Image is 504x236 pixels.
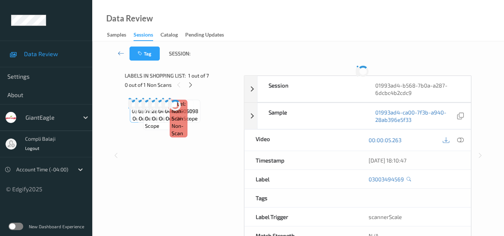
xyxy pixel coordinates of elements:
[139,115,171,122] span: out-of-scope
[160,31,178,40] div: Catalog
[134,31,153,41] div: Sessions
[188,72,209,79] span: 1 out of 7
[258,103,364,129] div: Sample
[245,170,358,188] div: Label
[166,115,198,122] span: out-of-scope
[107,31,126,40] div: Samples
[125,80,239,89] div: 0 out of 1 Non Scans
[169,50,190,57] span: Session:
[145,115,175,130] span: out-of-scope
[125,72,186,79] span: Labels in shopping list:
[245,208,358,226] div: Label Trigger
[106,15,153,22] div: Data Review
[369,136,401,144] a: 00:00:05.263
[245,130,358,151] div: Video
[369,157,460,164] div: [DATE] 18:10:47
[375,109,455,123] a: 01993ad4-ca00-7f3b-a940-28ab396e5f33
[245,189,358,207] div: Tags
[152,115,184,122] span: out-of-scope
[369,175,404,183] a: 03003494569
[364,76,471,102] div: 01993ad4-b568-7b0a-a287-6dcbc4b2cdc9
[107,30,134,40] a: Samples
[185,30,231,40] a: Pending Updates
[185,31,224,40] div: Pending Updates
[132,115,165,122] span: out-of-scope
[130,47,160,61] button: Tag
[172,122,186,137] span: non-scan
[244,76,471,102] div: Session01993ad4-b568-7b0a-a287-6dcbc4b2cdc9
[258,76,364,102] div: Session
[160,30,185,40] a: Catalog
[358,208,471,226] div: scannerScale
[245,151,358,170] div: Timestamp
[159,115,191,122] span: out-of-scope
[134,30,160,41] a: Sessions
[244,103,471,129] div: Sample01993ad4-ca00-7f3b-a940-28ab396e5f33
[172,100,186,122] span: Label: Non-Scan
